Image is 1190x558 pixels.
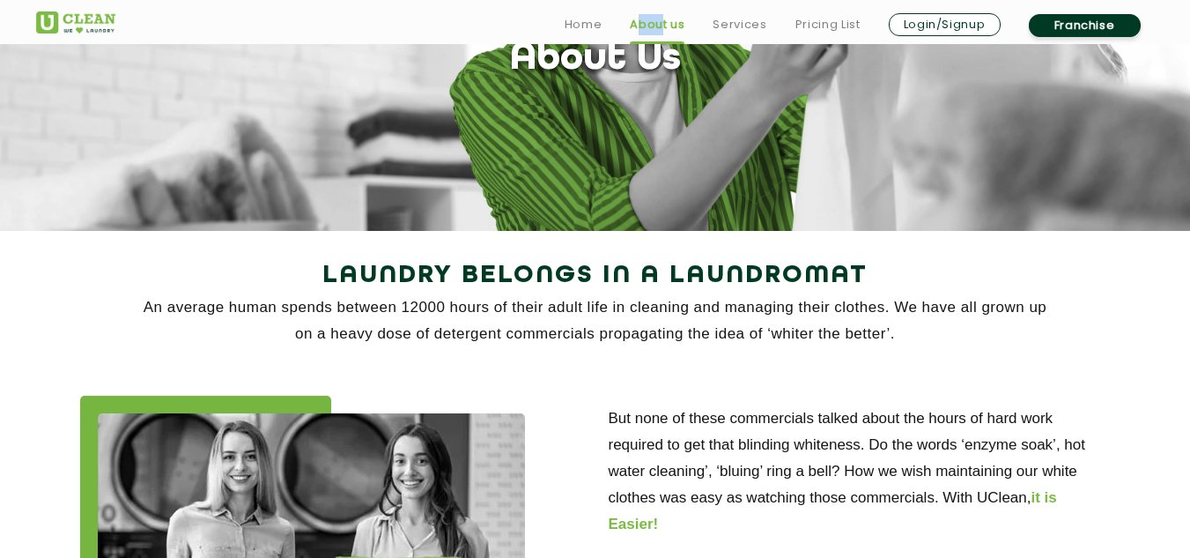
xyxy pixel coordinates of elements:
a: Login/Signup [889,13,1001,36]
a: Home [565,14,602,35]
a: About us [630,14,684,35]
a: Services [713,14,766,35]
p: An average human spends between 12000 hours of their adult life in cleaning and managing their cl... [36,294,1155,347]
a: Pricing List [795,14,861,35]
h1: About Us [510,37,681,82]
img: UClean Laundry and Dry Cleaning [36,11,115,33]
p: But none of these commercials talked about the hours of hard work required to get that blinding w... [609,405,1111,538]
h2: Laundry Belongs in a Laundromat [36,255,1155,297]
a: Franchise [1029,14,1141,37]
